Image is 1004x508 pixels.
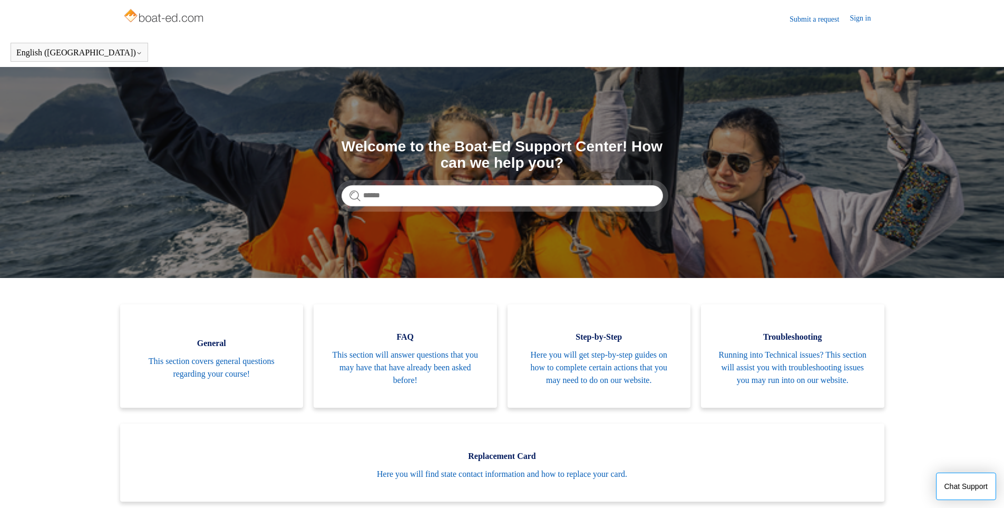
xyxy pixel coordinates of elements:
span: Step-by-Step [523,331,675,343]
img: Boat-Ed Help Center home page [123,6,207,27]
a: Replacement Card Here you will find state contact information and how to replace your card. [120,424,884,502]
span: Troubleshooting [717,331,869,343]
a: General This section covers general questions regarding your course! [120,304,304,408]
button: English ([GEOGRAPHIC_DATA]) [16,48,142,57]
span: This section will answer questions that you may have that have already been asked before! [329,349,481,387]
button: Chat Support [936,473,997,500]
h1: Welcome to the Boat-Ed Support Center! How can we help you? [342,139,663,171]
a: Submit a request [789,14,850,25]
span: Replacement Card [136,450,869,463]
span: Here you will get step-by-step guides on how to complete certain actions that you may need to do ... [523,349,675,387]
a: Sign in [850,13,881,25]
a: FAQ This section will answer questions that you may have that have already been asked before! [314,304,497,408]
span: FAQ [329,331,481,343]
span: This section covers general questions regarding your course! [136,355,288,380]
input: Search [342,185,663,206]
a: Step-by-Step Here you will get step-by-step guides on how to complete certain actions that you ma... [508,304,691,408]
span: General [136,337,288,350]
a: Troubleshooting Running into Technical issues? This section will assist you with troubleshooting ... [701,304,884,408]
span: Running into Technical issues? This section will assist you with troubleshooting issues you may r... [717,349,869,387]
span: Here you will find state contact information and how to replace your card. [136,468,869,481]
